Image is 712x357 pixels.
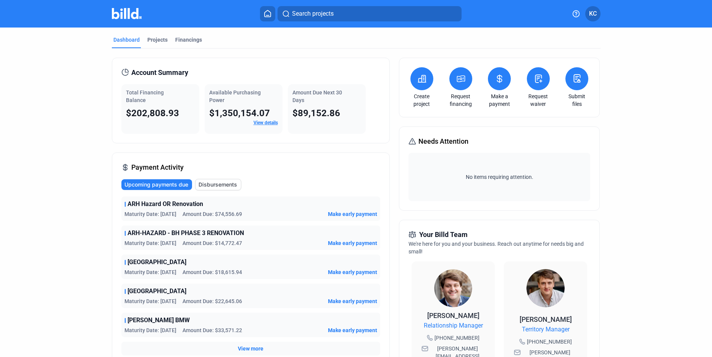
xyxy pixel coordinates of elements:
span: $1,350,154.07 [209,108,270,118]
span: No items requiring attention. [412,173,587,181]
span: [PERSON_NAME] [427,312,480,320]
img: Relationship Manager [434,269,472,307]
span: Maturity Date: [DATE] [124,326,176,334]
span: [PHONE_NUMBER] [434,334,480,342]
a: Request waiver [525,92,552,108]
a: View details [253,120,278,125]
span: Territory Manager [522,325,570,334]
span: Relationship Manager [424,321,483,330]
button: Make early payment [328,297,377,305]
span: [PERSON_NAME] [520,315,572,323]
a: Make a payment [486,92,513,108]
div: Projects [147,36,168,44]
span: Account Summary [131,67,188,78]
span: [GEOGRAPHIC_DATA] [128,258,186,267]
span: Amount Due: $18,615.94 [182,268,242,276]
a: Create project [408,92,435,108]
span: $89,152.86 [292,108,340,118]
span: [PHONE_NUMBER] [527,338,572,346]
img: Territory Manager [526,269,565,307]
span: ARH Hazard OR Renovation [128,200,203,209]
span: Upcoming payments due [124,181,188,188]
button: Disbursements [195,179,241,190]
span: ARH-HAZARD - BH PHASE 3 RENOVATION [128,229,244,238]
button: View more [238,345,263,352]
span: Search projects [292,9,334,18]
span: Maturity Date: [DATE] [124,210,176,218]
img: Billd Company Logo [112,8,142,19]
button: KC [585,6,601,21]
button: Make early payment [328,239,377,247]
span: $202,808.93 [126,108,179,118]
span: Maturity Date: [DATE] [124,239,176,247]
span: Amount Due Next 30 Days [292,89,342,103]
span: Total Financing Balance [126,89,164,103]
span: Amount Due: $22,645.06 [182,297,242,305]
span: Amount Due: $74,556.69 [182,210,242,218]
span: Available Purchasing Power [209,89,261,103]
a: Request financing [447,92,474,108]
span: Amount Due: $14,772.47 [182,239,242,247]
a: Submit files [563,92,590,108]
span: [GEOGRAPHIC_DATA] [128,287,186,296]
button: Search projects [278,6,462,21]
div: Financings [175,36,202,44]
button: Make early payment [328,210,377,218]
button: Make early payment [328,326,377,334]
button: Make early payment [328,268,377,276]
span: Disbursements [199,181,237,188]
span: We're here for you and your business. Reach out anytime for needs big and small! [408,241,584,255]
div: Dashboard [113,36,140,44]
span: Amount Due: $33,571.22 [182,326,242,334]
span: Payment Activity [131,162,184,173]
button: Upcoming payments due [121,179,192,190]
span: Needs Attention [418,136,468,147]
span: Your Billd Team [419,229,468,240]
span: [PERSON_NAME] BMW [128,316,190,325]
span: KC [589,9,597,18]
span: Maturity Date: [DATE] [124,268,176,276]
span: Maturity Date: [DATE] [124,297,176,305]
